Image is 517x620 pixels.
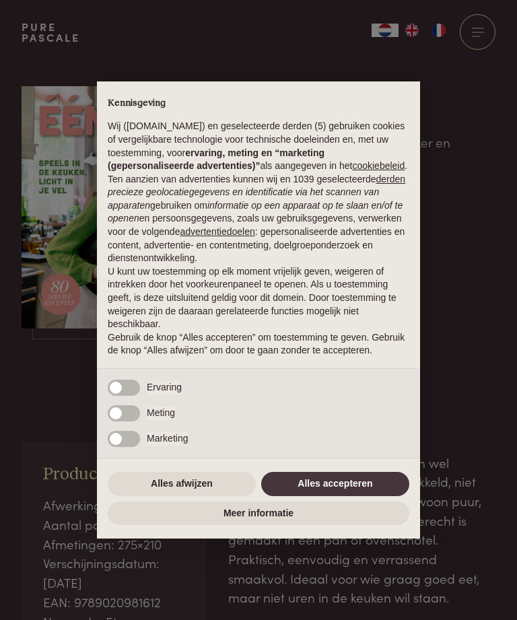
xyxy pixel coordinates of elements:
button: Meer informatie [108,502,409,526]
span: Marketing [147,432,188,446]
span: Ervaring [147,381,182,394]
strong: ervaring, meting en “marketing (gepersonaliseerde advertenties)” [108,147,324,172]
button: Alles accepteren [261,472,409,496]
button: derden [376,173,406,186]
p: Ten aanzien van advertenties kunnen wij en 1039 geselecteerde gebruiken om en persoonsgegevens, z... [108,173,409,265]
p: Gebruik de knop “Alles accepteren” om toestemming te geven. Gebruik de knop “Alles afwijzen” om d... [108,331,409,357]
em: informatie op een apparaat op te slaan en/of te openen [108,200,403,224]
a: cookiebeleid [352,160,405,171]
span: Meting [147,407,175,420]
h2: Kennisgeving [108,98,409,110]
button: advertentiedoelen [180,226,254,239]
p: U kunt uw toestemming op elk moment vrijelijk geven, weigeren of intrekken door het voorkeurenpan... [108,265,409,331]
em: precieze geolocatiegegevens en identificatie via het scannen van apparaten [108,186,379,211]
button: Alles afwijzen [108,472,256,496]
p: Wij ([DOMAIN_NAME]) en geselecteerde derden (5) gebruiken cookies of vergelijkbare technologie vo... [108,120,409,172]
